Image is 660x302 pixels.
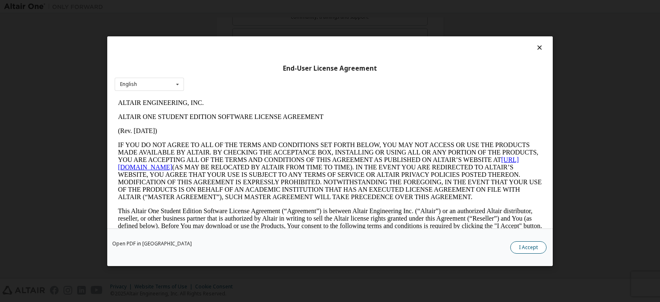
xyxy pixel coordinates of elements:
p: This Altair One Student Edition Software License Agreement (“Agreement”) is between Altair Engine... [3,112,427,141]
a: [URL][DOMAIN_NAME] [3,60,404,75]
p: (Rev. [DATE]) [3,31,427,39]
p: IF YOU DO NOT AGREE TO ALL OF THE TERMS AND CONDITIONS SET FORTH BELOW, YOU MAY NOT ACCESS OR USE... [3,45,427,105]
p: ALTAIR ENGINEERING, INC. [3,3,427,11]
div: End-User License Agreement [115,64,545,72]
a: Open PDF in [GEOGRAPHIC_DATA] [112,241,192,246]
p: ALTAIR ONE STUDENT EDITION SOFTWARE LICENSE AGREEMENT [3,17,427,25]
button: I Accept [510,241,547,253]
div: English [120,82,137,87]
